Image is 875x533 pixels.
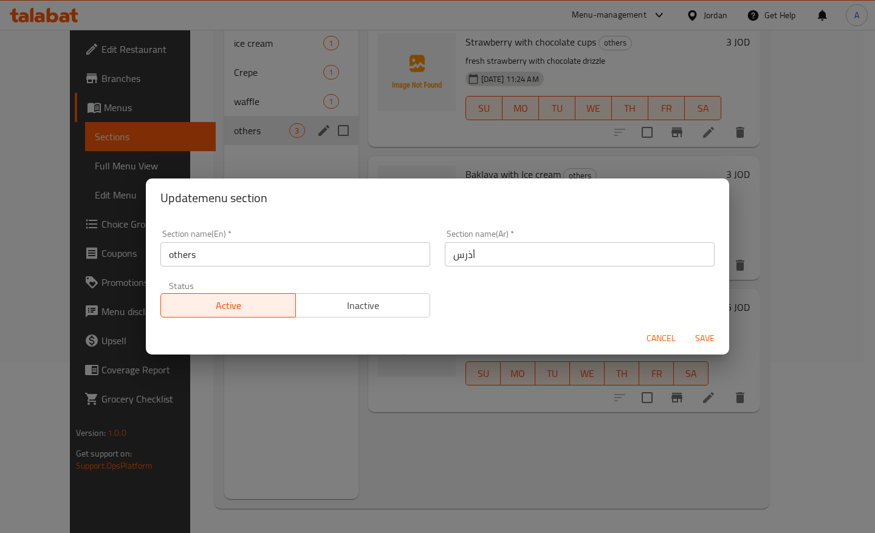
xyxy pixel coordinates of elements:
button: Save [685,327,724,350]
button: Active [160,293,296,317]
button: Inactive [295,293,431,317]
span: Save [690,331,719,346]
input: Please enter section name(en) [160,242,430,266]
span: Cancel [647,331,676,346]
span: Inactive [301,297,426,314]
button: Cancel [642,327,681,350]
input: Please enter section name(ar) [445,242,715,266]
h2: Update menu section [160,188,715,208]
span: Active [166,297,291,314]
